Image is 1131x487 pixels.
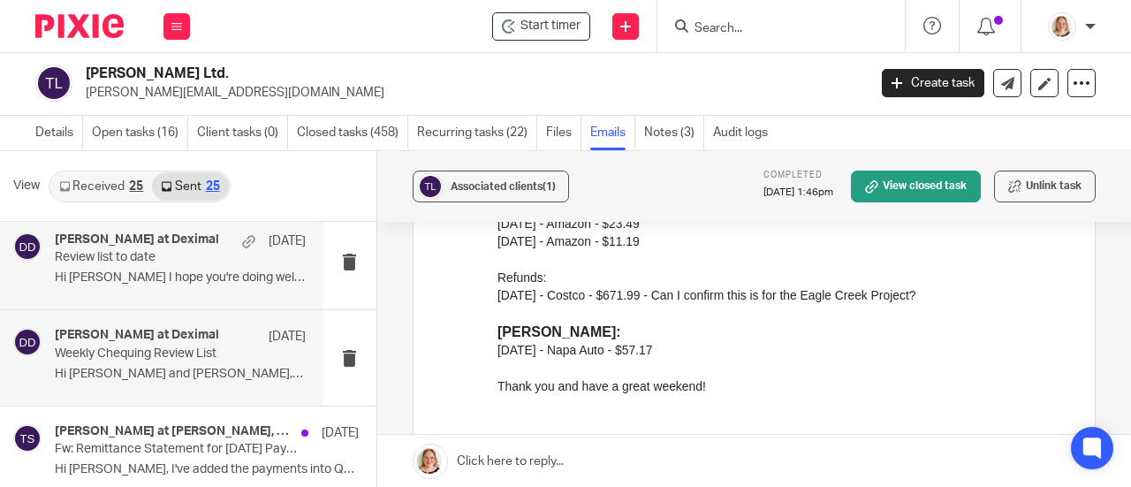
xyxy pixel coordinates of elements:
[55,328,219,343] h4: [PERSON_NAME] at Deximal
[713,116,777,150] a: Audit logs
[413,171,569,202] button: Associated clients(1)
[197,116,288,150] a: Client tasks (0)
[546,116,581,150] a: Files
[13,424,42,453] img: svg%3E
[55,367,306,382] p: Hi [PERSON_NAME] and [PERSON_NAME], I hope you're both doing...
[55,462,359,477] p: Hi [PERSON_NAME], I've added the payments into QBO...
[55,424,292,439] h4: [PERSON_NAME] at [PERSON_NAME], [PERSON_NAME]
[297,116,408,150] a: Closed tasks (458)
[35,14,124,38] img: Pixie
[13,232,42,261] img: svg%3E
[451,181,556,192] span: Associated clients
[763,171,823,179] span: Completed
[55,232,219,247] h4: [PERSON_NAME] at Deximal
[55,346,255,361] p: Weekly Chequing Review List
[269,328,306,346] p: [DATE]
[86,84,855,102] p: [PERSON_NAME][EMAIL_ADDRESS][DOMAIN_NAME]
[644,116,704,150] a: Notes (3)
[322,424,359,442] p: [DATE]
[590,116,635,150] a: Emails
[492,12,590,41] div: TG Schulz Ltd.
[994,171,1096,202] button: Unlink task
[1048,12,1076,41] img: Screenshot%202025-09-16%20114050.png
[55,250,255,265] p: Review list to date
[129,180,143,193] div: 25
[851,171,981,202] a: View closed task
[92,116,188,150] a: Open tasks (16)
[152,172,228,201] a: Sent25
[35,65,72,102] img: svg%3E
[882,69,984,97] a: Create task
[55,270,306,285] p: Hi [PERSON_NAME] I hope you're doing well! ...
[13,177,40,195] span: View
[520,17,581,35] span: Start timer
[269,232,306,250] p: [DATE]
[13,328,42,356] img: svg%3E
[55,442,298,457] p: Fw: Remittance Statement for [DATE] Payment # 1550783
[693,21,852,37] input: Search
[86,65,702,83] h2: [PERSON_NAME] Ltd.
[417,116,537,150] a: Recurring tasks (22)
[35,116,83,150] a: Details
[50,172,152,201] a: Received25
[763,186,833,200] p: [DATE] 1:46pm
[206,180,220,193] div: 25
[417,173,444,200] img: svg%3E
[543,181,556,192] span: (1)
